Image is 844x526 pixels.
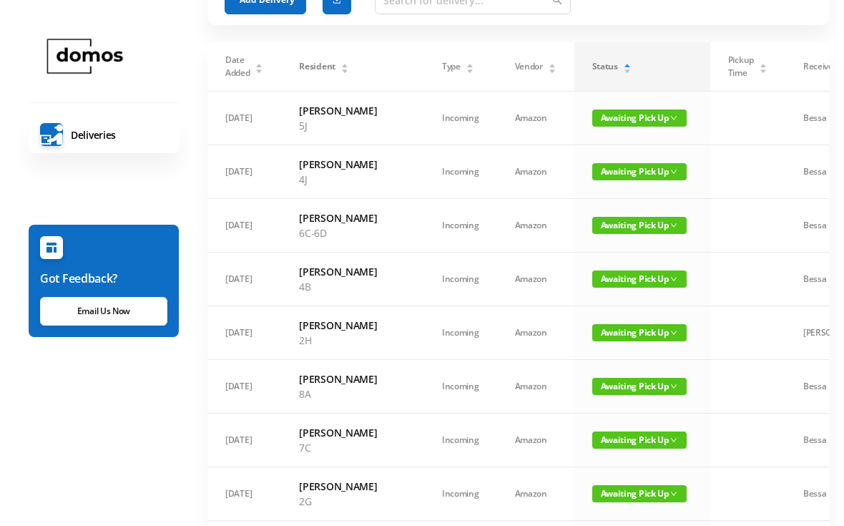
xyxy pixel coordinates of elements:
[548,62,556,70] div: Sort
[255,67,263,72] i: icon: caret-down
[497,145,574,199] td: Amazon
[670,222,677,229] i: icon: down
[515,60,543,73] span: Vendor
[207,199,281,253] td: [DATE]
[207,145,281,199] td: [DATE]
[299,103,406,118] h6: [PERSON_NAME]
[466,67,473,72] i: icon: caret-down
[299,264,406,279] h6: [PERSON_NAME]
[670,115,677,122] i: icon: down
[299,60,335,73] span: Resident
[424,414,497,467] td: Incoming
[207,306,281,360] td: [DATE]
[299,479,406,494] h6: [PERSON_NAME]
[592,109,687,127] span: Awaiting Pick Up
[497,199,574,253] td: Amazon
[592,163,687,180] span: Awaiting Pick Up
[299,333,406,348] p: 2H
[299,279,406,294] p: 4B
[207,253,281,306] td: [DATE]
[592,60,618,73] span: Status
[40,297,167,326] a: Email Us Now
[299,494,406,509] p: 2G
[728,54,754,79] span: Pickup Time
[225,54,250,79] span: Date Added
[207,414,281,467] td: [DATE]
[207,360,281,414] td: [DATE]
[759,67,767,72] i: icon: caret-down
[623,67,631,72] i: icon: caret-down
[623,62,632,70] div: Sort
[424,306,497,360] td: Incoming
[759,62,767,70] div: Sort
[548,62,556,66] i: icon: caret-up
[340,67,348,72] i: icon: caret-down
[424,92,497,145] td: Incoming
[299,172,406,187] p: 4J
[299,157,406,172] h6: [PERSON_NAME]
[466,62,473,66] i: icon: caret-up
[29,116,180,153] a: Deliveries
[592,217,687,234] span: Awaiting Pick Up
[670,276,677,283] i: icon: down
[670,168,677,175] i: icon: down
[299,386,406,401] p: 8A
[497,253,574,306] td: Amazon
[299,118,406,133] p: 5J
[497,360,574,414] td: Amazon
[670,383,677,390] i: icon: down
[592,432,687,449] span: Awaiting Pick Up
[466,62,474,70] div: Sort
[255,62,263,70] div: Sort
[424,467,497,521] td: Incoming
[497,414,574,467] td: Amazon
[592,324,687,341] span: Awaiting Pick Up
[299,225,406,240] p: 6C-6D
[299,318,406,333] h6: [PERSON_NAME]
[442,60,461,73] span: Type
[340,62,348,66] i: icon: caret-up
[207,92,281,145] td: [DATE]
[207,467,281,521] td: [DATE]
[424,253,497,306] td: Incoming
[299,210,406,225] h6: [PERSON_NAME]
[299,371,406,386] h6: [PERSON_NAME]
[497,92,574,145] td: Amazon
[424,145,497,199] td: Incoming
[548,67,556,72] i: icon: caret-down
[255,62,263,66] i: icon: caret-up
[424,360,497,414] td: Incoming
[40,270,167,287] h6: Got Feedback?
[592,378,687,395] span: Awaiting Pick Up
[340,62,349,70] div: Sort
[592,485,687,502] span: Awaiting Pick Up
[670,437,677,444] i: icon: down
[299,425,406,440] h6: [PERSON_NAME]
[623,62,631,66] i: icon: caret-up
[670,490,677,497] i: icon: down
[759,62,767,66] i: icon: caret-up
[670,329,677,336] i: icon: down
[497,306,574,360] td: Amazon
[497,467,574,521] td: Amazon
[299,440,406,455] p: 7C
[424,199,497,253] td: Incoming
[592,271,687,288] span: Awaiting Pick Up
